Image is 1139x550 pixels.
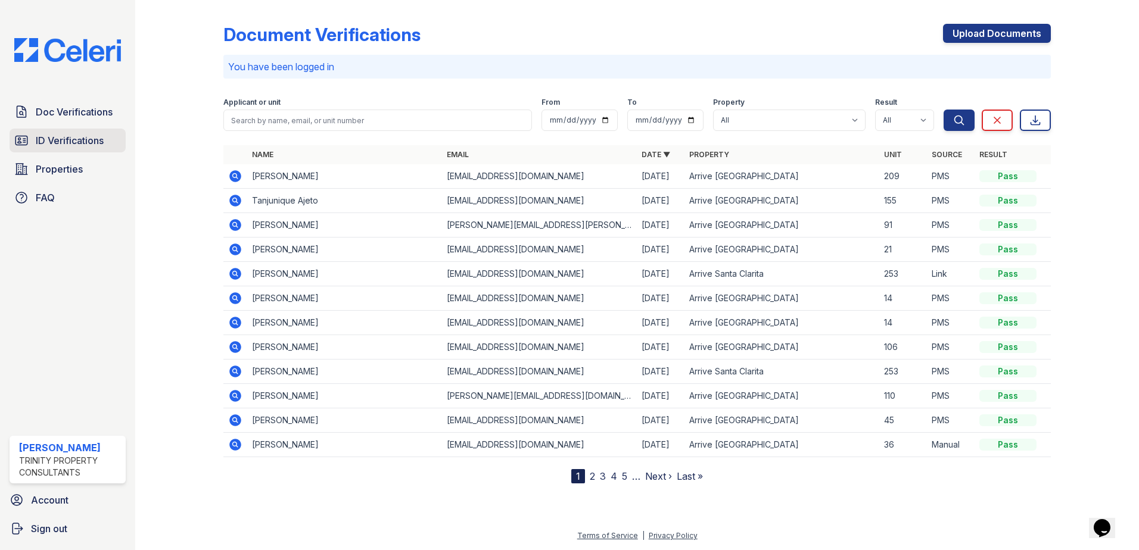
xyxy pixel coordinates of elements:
td: [PERSON_NAME] [247,311,442,335]
td: [PERSON_NAME] [247,237,442,262]
td: PMS [927,360,975,384]
td: [EMAIL_ADDRESS][DOMAIN_NAME] [442,433,637,457]
td: [EMAIL_ADDRESS][DOMAIN_NAME] [442,189,637,213]
td: [DATE] [637,360,684,384]
td: [DATE] [637,384,684,408]
td: Arrive [GEOGRAPHIC_DATA] [684,237,879,262]
td: Tanjunique Ajeto [247,189,442,213]
a: 5 [622,470,627,482]
td: [EMAIL_ADDRESS][DOMAIN_NAME] [442,237,637,262]
a: Date ▼ [642,150,670,159]
div: Pass [979,292,1037,304]
td: [DATE] [637,311,684,335]
td: [DATE] [637,286,684,311]
td: 110 [879,384,927,408]
td: PMS [927,311,975,335]
td: PMS [927,335,975,360]
td: 45 [879,408,927,433]
td: Arrive [GEOGRAPHIC_DATA] [684,433,879,457]
div: [PERSON_NAME] [19,440,121,455]
td: [DATE] [637,335,684,360]
span: FAQ [36,190,55,205]
td: [PERSON_NAME] [247,408,442,433]
a: 3 [600,470,606,482]
img: CE_Logo_Blue-a8612792a0a2168367f1c8372b55b34899dd931a85d93a1a3d3e32e68fde9ad4.png [5,38,130,62]
td: [EMAIL_ADDRESS][DOMAIN_NAME] [442,335,637,360]
div: Pass [979,268,1037,280]
td: 253 [879,262,927,286]
a: Name [252,150,273,159]
td: Arrive [GEOGRAPHIC_DATA] [684,286,879,311]
a: Terms of Service [577,531,638,540]
td: [DATE] [637,408,684,433]
td: 14 [879,311,927,335]
a: FAQ [10,186,126,210]
div: Pass [979,414,1037,426]
td: 106 [879,335,927,360]
td: [DATE] [637,189,684,213]
td: 155 [879,189,927,213]
span: Properties [36,162,83,176]
td: [DATE] [637,262,684,286]
td: PMS [927,189,975,213]
iframe: chat widget [1089,502,1127,538]
td: Arrive [GEOGRAPHIC_DATA] [684,384,879,408]
a: Result [979,150,1007,159]
a: Last » [677,470,703,482]
a: Email [447,150,469,159]
a: Source [932,150,962,159]
td: [PERSON_NAME] [247,433,442,457]
td: [EMAIL_ADDRESS][DOMAIN_NAME] [442,164,637,189]
div: Pass [979,195,1037,207]
div: Pass [979,390,1037,402]
td: [PERSON_NAME][EMAIL_ADDRESS][DOMAIN_NAME] [442,384,637,408]
td: Arrive Santa Clarita [684,360,879,384]
td: Arrive [GEOGRAPHIC_DATA] [684,164,879,189]
td: 21 [879,237,927,262]
div: Pass [979,219,1037,231]
td: [PERSON_NAME][EMAIL_ADDRESS][PERSON_NAME][DOMAIN_NAME] [442,213,637,237]
td: [EMAIL_ADDRESS][DOMAIN_NAME] [442,262,637,286]
a: 4 [611,470,617,482]
td: [PERSON_NAME] [247,360,442,384]
td: 36 [879,433,927,457]
a: Property [689,150,729,159]
a: Upload Documents [943,24,1051,43]
div: Pass [979,317,1037,329]
td: Manual [927,433,975,457]
span: Account [31,493,69,507]
label: Property [713,98,745,107]
td: PMS [927,384,975,408]
label: Applicant or unit [223,98,281,107]
td: [PERSON_NAME] [247,164,442,189]
label: From [542,98,560,107]
td: [DATE] [637,237,684,262]
td: [DATE] [637,433,684,457]
td: Link [927,262,975,286]
td: 209 [879,164,927,189]
td: 14 [879,286,927,311]
a: Account [5,488,130,512]
a: Unit [884,150,902,159]
td: PMS [927,237,975,262]
input: Search by name, email, or unit number [223,110,532,131]
p: You have been logged in [228,60,1046,74]
span: Sign out [31,521,67,536]
td: 253 [879,360,927,384]
td: [PERSON_NAME] [247,335,442,360]
td: PMS [927,164,975,189]
td: Arrive [GEOGRAPHIC_DATA] [684,189,879,213]
td: Arrive [GEOGRAPHIC_DATA] [684,311,879,335]
td: Arrive [GEOGRAPHIC_DATA] [684,335,879,360]
span: Doc Verifications [36,105,113,119]
td: PMS [927,213,975,237]
a: ID Verifications [10,129,126,152]
a: Sign out [5,517,130,540]
div: | [642,531,645,540]
div: Document Verifications [223,24,421,45]
td: Arrive [GEOGRAPHIC_DATA] [684,213,879,237]
a: Next › [645,470,672,482]
td: [EMAIL_ADDRESS][DOMAIN_NAME] [442,408,637,433]
td: [PERSON_NAME] [247,286,442,311]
